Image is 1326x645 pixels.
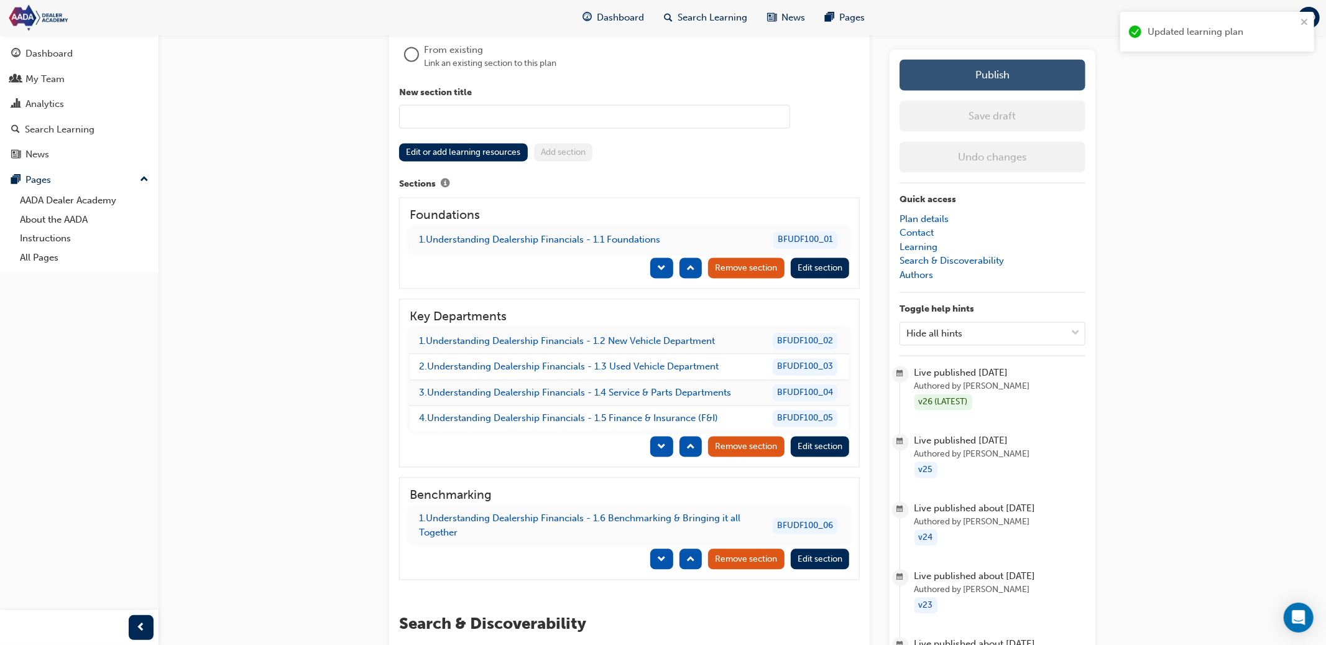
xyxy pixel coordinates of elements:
[419,234,660,246] a: 1.Understanding Dealership Financials - 1.1 Foundations
[657,555,666,566] span: down-icon
[1284,603,1314,633] div: Open Intercom Messenger
[650,437,673,457] button: down-icon
[708,549,785,570] button: trash-iconRemove section
[914,434,1085,448] span: Live published [DATE]
[410,310,849,324] h3: Key Departments
[914,462,937,479] div: v25
[15,229,154,248] a: Instructions
[419,361,719,373] a: 2.Understanding Dealership Financials - 1.3 Used Vehicle Department
[5,93,154,116] a: Analytics
[897,435,904,450] span: calendar-icon
[914,366,1085,381] span: Live published [DATE]
[25,173,51,187] div: Pages
[686,555,695,566] span: up-icon
[798,442,842,452] span: Edit section
[914,530,937,547] div: v24
[534,144,593,162] button: Add section
[441,180,449,190] span: info-icon
[5,42,154,65] a: Dashboard
[686,264,695,275] span: up-icon
[11,74,21,85] span: people-icon
[773,385,837,402] div: BFUDF100_04
[773,359,837,376] div: BFUDF100_03
[791,258,850,279] button: pencil-iconEdit section
[708,258,785,279] button: trash-iconRemove section
[664,10,673,26] span: search-icon
[914,570,1085,584] span: Live published about [DATE]
[1071,326,1080,342] span: down-icon
[900,101,1085,132] button: Save draft
[399,144,528,162] button: Edit or add learning resources
[5,40,154,169] button: DashboardMy TeamAnalyticsSearch LearningNews
[897,570,904,586] span: calendar-icon
[424,58,860,70] div: Link an existing section to this plan
[767,10,776,26] span: news-icon
[678,11,747,25] span: Search Learning
[715,263,777,274] span: Remove section
[399,86,860,101] label: New section title
[654,5,757,30] a: search-iconSearch Learning
[11,124,20,136] span: search-icon
[897,367,904,383] span: calendar-icon
[773,333,837,350] div: BFUDF100_02
[419,336,715,347] a: 1.Understanding Dealership Financials - 1.2 New Vehicle Department
[715,554,777,565] span: Remove section
[25,72,65,86] div: My Team
[657,264,666,275] span: down-icon
[15,210,154,230] a: About the AADA
[900,193,1085,208] p: Quick access
[11,99,21,110] span: chart-icon
[715,442,777,452] span: Remove section
[11,49,21,60] span: guage-icon
[791,437,850,457] button: pencil-iconEdit section
[11,149,21,160] span: news-icon
[410,488,849,503] h3: Benchmarking
[140,172,149,188] span: up-icon
[657,443,666,453] span: down-icon
[773,518,837,535] div: BFUDF100_06
[914,448,1085,462] span: Authored by [PERSON_NAME]
[25,123,94,137] div: Search Learning
[410,208,849,223] h3: Foundations
[5,68,154,91] a: My Team
[679,437,702,457] button: up-icon
[773,232,837,249] div: BFUDF100_01
[914,598,937,615] div: v23
[781,11,805,25] span: News
[900,214,949,225] a: Plan details
[436,177,454,193] button: Sections
[25,47,73,61] div: Dashboard
[650,258,673,279] button: down-icon
[5,118,154,141] a: Search Learning
[798,554,842,565] span: Edit section
[825,10,834,26] span: pages-icon
[900,256,1004,267] a: Search & Discoverability
[419,387,731,399] a: 3.Understanding Dealership Financials - 1.4 Service & Parts Departments
[650,549,673,570] button: down-icon
[6,4,149,32] img: Trak
[900,142,1085,173] button: Undo changes
[798,263,842,274] span: Edit section
[1301,17,1309,31] button: close
[900,60,1085,91] button: Publish
[15,248,154,267] a: All Pages
[708,437,785,457] button: trash-iconRemove section
[573,5,654,30] a: guage-iconDashboard
[914,394,972,411] div: v26 (LATEST)
[686,443,695,453] span: up-icon
[25,97,64,111] div: Analytics
[914,516,1085,530] span: Authored by [PERSON_NAME]
[897,503,904,518] span: calendar-icon
[773,411,837,427] div: BFUDF100_05
[11,175,21,186] span: pages-icon
[679,549,702,570] button: up-icon
[399,177,860,193] label: Sections
[1148,25,1297,39] div: Updated learning plan
[399,615,860,634] h2: Search & Discoverability
[25,147,49,162] div: News
[137,620,146,636] span: prev-icon
[5,169,154,192] button: Pages
[582,10,592,26] span: guage-icon
[5,143,154,166] a: News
